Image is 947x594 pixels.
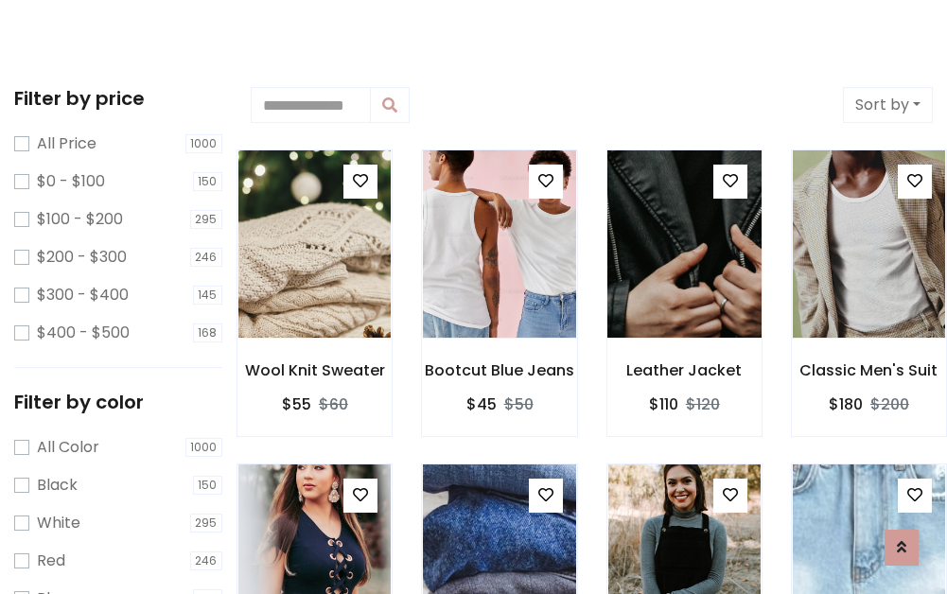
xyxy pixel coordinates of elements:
[14,87,222,110] h5: Filter by price
[870,393,909,415] del: $200
[193,476,223,495] span: 150
[190,248,223,267] span: 246
[466,395,497,413] h6: $45
[37,512,80,534] label: White
[829,395,863,413] h6: $180
[649,395,678,413] h6: $110
[37,284,129,306] label: $300 - $400
[37,436,99,459] label: All Color
[686,393,720,415] del: $120
[190,210,223,229] span: 295
[190,551,223,570] span: 246
[185,134,223,153] span: 1000
[190,514,223,533] span: 295
[422,361,576,379] h6: Bootcut Blue Jeans
[37,550,65,572] label: Red
[193,323,223,342] span: 168
[185,438,223,457] span: 1000
[37,322,130,344] label: $400 - $500
[282,395,311,413] h6: $55
[193,286,223,305] span: 145
[193,172,223,191] span: 150
[14,391,222,413] h5: Filter by color
[504,393,534,415] del: $50
[37,208,123,231] label: $100 - $200
[37,246,127,269] label: $200 - $300
[319,393,348,415] del: $60
[607,361,762,379] h6: Leather Jacket
[37,170,105,193] label: $0 - $100
[37,474,78,497] label: Black
[37,132,96,155] label: All Price
[843,87,933,123] button: Sort by
[237,361,392,379] h6: Wool Knit Sweater
[792,361,946,379] h6: Classic Men's Suit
